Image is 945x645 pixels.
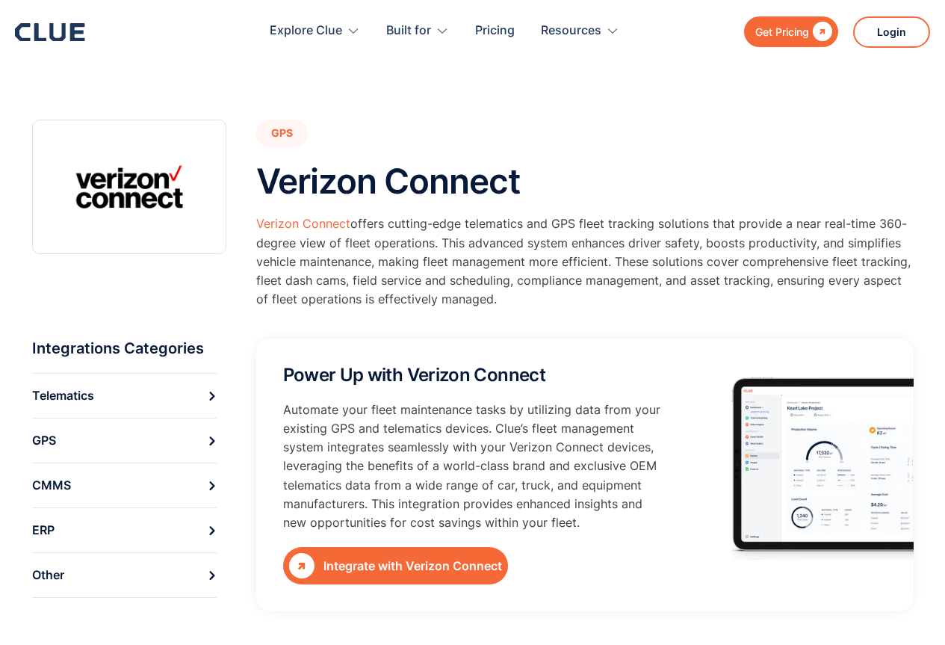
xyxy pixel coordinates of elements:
div: Telematics [32,384,94,407]
h1: Verizon Connect [256,162,521,200]
a: Telematics [32,373,217,418]
a: GPS [256,120,308,147]
a: GPS [32,418,217,463]
div: ERP [32,519,55,542]
div: Integrations Categories [32,339,204,358]
div:  [809,22,832,41]
div: Get Pricing [755,22,809,41]
div: Explore Clue [270,7,342,55]
a: Pricing [475,7,515,55]
div: GPS [32,429,56,452]
a: Get Pricing [744,16,838,47]
div: Integrate with Verizon Connect [323,557,502,575]
p: offers cutting-edge telematics and GPS fleet tracking solutions that provide a near real-time 360... [256,215,914,309]
a: CMMS [32,463,217,507]
div: Resources [541,7,619,55]
div:  [289,553,315,578]
a: ERP [32,507,217,552]
h2: Power Up with Verizon Connect [283,365,545,385]
div: Explore Clue [270,7,360,55]
div: Built for [386,7,449,55]
div: Other [32,564,64,587]
a: Login [853,16,930,48]
div: Resources [541,7,601,55]
a: Verizon Connect [256,216,350,231]
a: Integrate with Verizon Connect [283,547,508,584]
div: Built for [386,7,431,55]
p: Automate your fleet maintenance tasks by utilizing data from your existing GPS and telematics dev... [283,401,660,532]
a: Other [32,552,217,598]
div: CMMS [32,474,71,497]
